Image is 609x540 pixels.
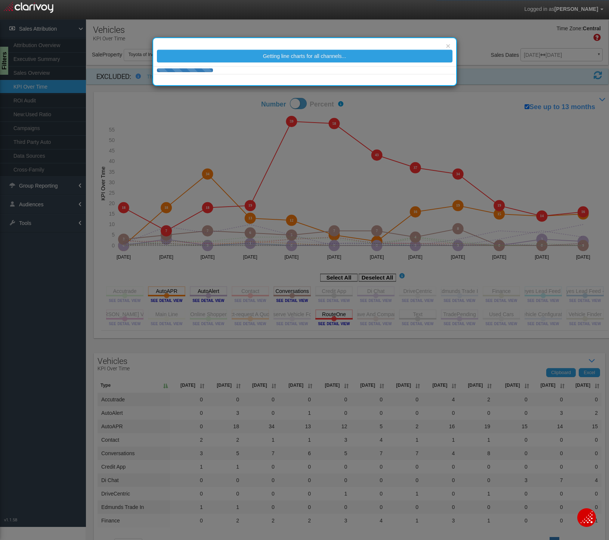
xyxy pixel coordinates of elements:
span: [PERSON_NAME] [554,6,598,12]
span: Logged in as [524,6,554,12]
span: Getting line charts for all channels... [263,53,346,59]
a: Logged in as[PERSON_NAME] [519,0,609,18]
button: × [446,42,450,50]
button: Getting line charts for all channels... [157,50,452,62]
